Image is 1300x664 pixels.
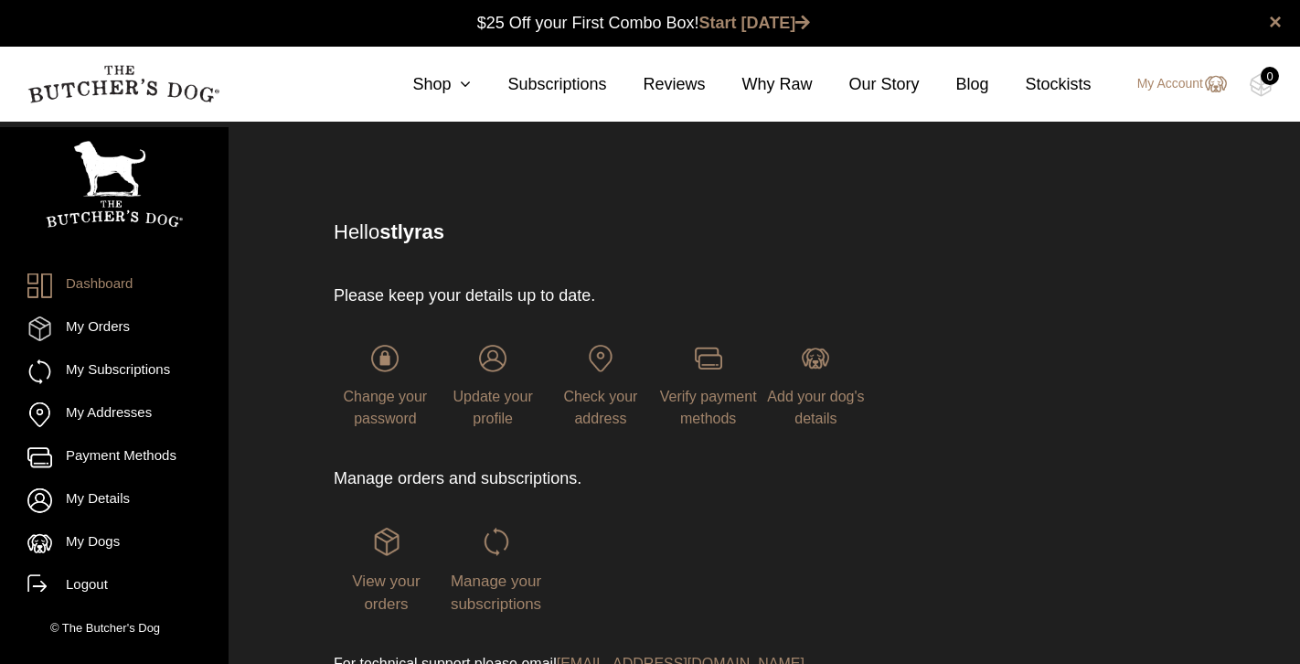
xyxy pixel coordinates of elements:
a: Start [DATE] [699,14,811,32]
img: login-TBD_Orders.png [373,528,400,555]
img: login-TBD_Dog.png [802,345,829,372]
span: Update your profile [453,389,533,426]
p: Manage orders and subscriptions. [334,466,868,491]
a: Change your password [334,345,437,426]
p: Please keep your details up to date. [334,284,868,308]
img: login-TBD_Address.png [587,345,614,372]
a: Update your profile [442,345,545,426]
img: login-TBD_Subscriptions.png [483,528,510,555]
a: Manage your subscriptions [443,528,549,612]
span: Add your dog's details [767,389,864,426]
a: Add your dog's details [764,345,868,426]
a: Check your address [549,345,653,426]
a: Our Story [813,72,920,97]
span: Check your address [563,389,637,426]
img: login-TBD_Password.png [371,345,399,372]
a: Logout [27,574,201,599]
img: TBD_Cart-Empty.png [1250,73,1273,97]
strong: stlyras [379,220,444,243]
a: My Addresses [27,402,201,427]
span: View your orders [352,573,420,614]
a: Why Raw [706,72,813,97]
a: View your orders [334,528,439,612]
a: Dashboard [27,273,201,298]
a: Verify payment methods [656,345,760,426]
span: Change your password [344,389,428,426]
a: My Orders [27,316,201,341]
a: My Subscriptions [27,359,201,384]
a: Blog [920,72,989,97]
a: My Details [27,488,201,513]
a: Stockists [989,72,1092,97]
img: login-TBD_Profile.png [479,345,506,372]
p: Hello [334,217,1169,247]
a: Shop [376,72,471,97]
a: Payment Methods [27,445,201,470]
img: TBD_Portrait_Logo_White.png [46,141,183,228]
span: Manage your subscriptions [451,573,541,614]
a: My Account [1119,73,1227,95]
img: login-TBD_Payments.png [695,345,722,372]
span: Verify payment methods [660,389,757,426]
a: Subscriptions [471,72,606,97]
a: My Dogs [27,531,201,556]
a: close [1269,11,1282,33]
a: Reviews [606,72,705,97]
div: 0 [1261,67,1279,85]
